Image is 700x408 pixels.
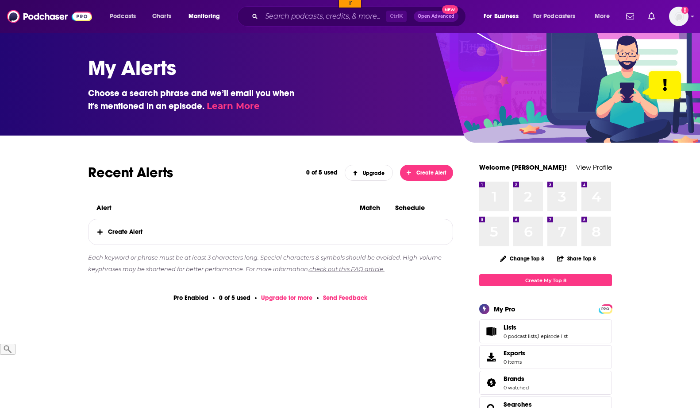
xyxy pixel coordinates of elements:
h3: Schedule [395,203,431,212]
span: Charts [152,10,171,23]
p: Each keyword or phrase must be at least 3 characters long. Special characters & symbols should be... [88,252,453,275]
a: PRO [600,305,611,312]
button: open menu [104,9,147,23]
button: open menu [588,9,621,23]
a: Learn More [207,101,260,111]
span: Lists [479,319,612,343]
button: Open AdvancedNew [414,11,458,22]
span: Open Advanced [418,14,454,19]
span: For Podcasters [533,10,576,23]
span: 0 items [504,359,525,365]
a: Show notifications dropdown [645,9,658,24]
span: Send Feedback [323,294,367,302]
button: open menu [182,9,231,23]
span: Exports [504,349,525,357]
span: Upgrade [353,170,385,176]
a: Lists [504,323,568,331]
svg: Add a profile image [681,7,688,14]
a: Welcome [PERSON_NAME]! [479,163,567,171]
span: Brands [504,375,524,383]
button: Share Top 8 [557,250,596,267]
a: Create My Top 8 [479,274,612,286]
h3: Alert [96,203,352,212]
a: 0 podcast lists [504,333,537,339]
a: Brands [504,375,529,383]
span: New [442,5,458,14]
span: Ctrl K [386,11,407,22]
p: 0 of 5 used [306,169,338,176]
span: Logged in as HLodeiro [669,7,688,26]
a: Show notifications dropdown [623,9,638,24]
h3: Choose a search phrase and we’ll email you when it's mentioned in an episode. [88,87,300,113]
a: 1 episode list [538,333,568,339]
a: Lists [482,325,500,338]
span: For Business [484,10,519,23]
button: Create Alert [400,165,453,181]
span: Exports [482,351,500,363]
p: Pro Enabled [173,294,208,302]
img: Podchaser - Follow, Share and Rate Podcasts [7,8,92,25]
h1: My Alerts [88,55,605,81]
h3: Match [360,203,388,212]
span: Brands [479,371,612,395]
span: Monitoring [188,10,220,23]
span: Create Alert [407,170,447,176]
div: Search podcasts, credits, & more... [246,6,474,27]
span: Lists [504,323,516,331]
span: , [537,333,538,339]
button: Change Top 8 [495,253,550,264]
a: Upgrade [345,165,393,181]
a: check out this FAQ article. [309,265,385,272]
a: Exports [479,345,612,369]
span: More [595,10,610,23]
a: Charts [146,9,177,23]
a: Upgrade for more [261,294,312,302]
img: User Profile [669,7,688,26]
a: 0 watched [504,385,529,391]
input: Search podcasts, credits, & more... [262,9,386,23]
a: View Profile [576,163,612,171]
p: 0 of 5 used [219,294,250,302]
h2: Recent Alerts [88,164,299,181]
span: Podcasts [110,10,136,23]
a: Brands [482,377,500,389]
span: Create Alert [88,219,453,245]
div: My Pro [494,305,515,313]
button: Show profile menu [669,7,688,26]
button: open menu [477,9,530,23]
button: open menu [527,9,588,23]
